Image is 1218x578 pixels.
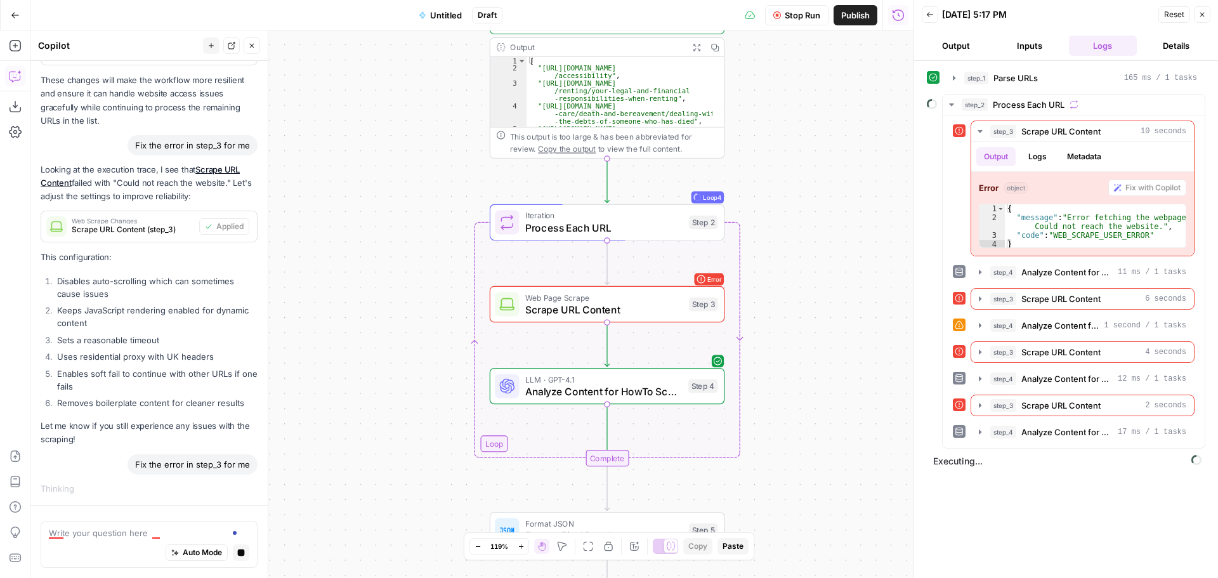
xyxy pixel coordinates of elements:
[490,286,724,322] div: ErrorWeb Page ScrapeScrape URL ContentStep 3
[525,384,682,399] span: Analyze Content for HowTo Schema
[971,289,1194,309] button: 6 seconds
[1021,372,1113,385] span: Analyze Content for HowTo Schema
[971,315,1194,336] button: 1 second / 1 tasks
[199,218,249,235] button: Applied
[1104,320,1186,331] span: 1 second / 1 tasks
[976,147,1016,166] button: Output
[841,9,870,22] span: Publish
[525,291,683,303] span: Web Page Scrape
[990,319,1016,332] span: step_4
[183,547,222,558] span: Auto Mode
[1021,346,1101,358] span: Scrape URL Content
[1145,346,1186,358] span: 4 seconds
[723,541,743,552] span: Paste
[38,39,199,52] div: Copilot
[834,5,877,25] button: Publish
[979,213,1005,231] div: 2
[510,41,683,53] div: Output
[962,98,988,111] span: step_2
[689,298,717,312] div: Step 3
[971,262,1194,282] button: 11 ms / 1 tasks
[216,221,244,232] span: Applied
[1145,400,1186,411] span: 2 seconds
[1125,182,1181,194] span: Fix with Copilot
[430,9,462,22] span: Untitled
[689,216,717,230] div: Step 2
[979,181,999,194] strong: Error
[1021,266,1113,279] span: Analyze Content for HowTo Schema
[1141,126,1186,137] span: 10 seconds
[166,544,228,561] button: Auto Mode
[1069,36,1137,56] button: Logs
[525,209,683,221] span: Iteration
[41,251,258,264] p: This configuration:
[1145,293,1186,305] span: 6 seconds
[478,10,497,21] span: Draft
[979,240,1005,249] div: 4
[993,72,1038,84] span: Parse URLs
[490,80,527,103] div: 3
[971,142,1194,256] div: 10 seconds
[1108,180,1186,196] button: Fix with Copilot
[41,163,258,203] p: Looking at the execution trace, I see that failed with "Could not reach the website." Let's adjus...
[490,57,527,65] div: 1
[525,220,683,235] span: Process Each URL
[971,395,1194,416] button: 2 seconds
[990,426,1016,438] span: step_4
[683,538,712,555] button: Copy
[490,65,527,80] div: 2
[1164,9,1184,20] span: Reset
[54,304,258,329] li: Keeps JavaScript rendering enabled for dynamic content
[74,482,82,495] div: ...
[54,350,258,363] li: Uses residential proxy with UK headers
[1021,292,1101,305] span: Scrape URL Content
[128,454,258,475] div: Fix the error in step_3 for me
[990,266,1016,279] span: step_4
[990,125,1016,138] span: step_3
[990,372,1016,385] span: step_4
[41,164,240,188] a: Scrape URL Content
[525,373,682,385] span: LLM · GPT-4.1
[1118,266,1186,278] span: 11 ms / 1 tasks
[490,204,724,240] div: LoopLoop4IterationProcess Each URLStep 2
[41,482,258,495] div: Thinking
[54,397,258,409] li: Removes boilerplate content for cleaner results
[1021,426,1113,438] span: Analyze Content for HowTo Schema
[54,275,258,300] li: Disables auto-scrolling which can sometimes cause issues
[717,538,749,555] button: Paste
[990,292,1016,305] span: step_3
[1118,426,1186,438] span: 17 ms / 1 tasks
[971,369,1194,389] button: 12 ms / 1 tasks
[971,342,1194,362] button: 4 seconds
[490,450,724,466] div: Complete
[1059,147,1109,166] button: Metadata
[997,204,1004,213] span: Toggle code folding, rows 1 through 4
[1004,182,1028,194] span: object
[72,218,194,224] span: Web Scrape Changes
[490,368,724,404] div: LLM · GPT-4.1Analyze Content for HowTo SchemaStep 4
[605,322,609,366] g: Edge from step_3 to step_4
[41,419,258,446] p: Let me know if you still experience any issues with the scraping!
[525,517,683,529] span: Format JSON
[990,346,1016,358] span: step_3
[971,121,1194,141] button: 10 seconds
[41,74,258,128] p: These changes will make the workflow more resilient and ensure it can handle website access issue...
[689,523,717,537] div: Step 5
[688,379,718,393] div: Step 4
[411,5,469,25] button: Untitled
[990,399,1016,412] span: step_3
[525,302,683,317] span: Scrape URL Content
[971,422,1194,442] button: 17 ms / 1 tasks
[538,144,596,153] span: Copy the output
[128,135,258,155] div: Fix the error in step_3 for me
[490,103,527,126] div: 4
[995,36,1064,56] button: Inputs
[510,131,717,155] div: This output is too large & has been abbreviated for review. to view the full content.
[490,125,527,148] div: 5
[1021,399,1101,412] span: Scrape URL Content
[964,72,988,84] span: step_1
[688,541,707,552] span: Copy
[490,512,724,548] div: Format JSONFormat Final ResultsStep 5
[605,159,609,202] g: Edge from step_1 to step_2
[993,98,1064,111] span: Process Each URL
